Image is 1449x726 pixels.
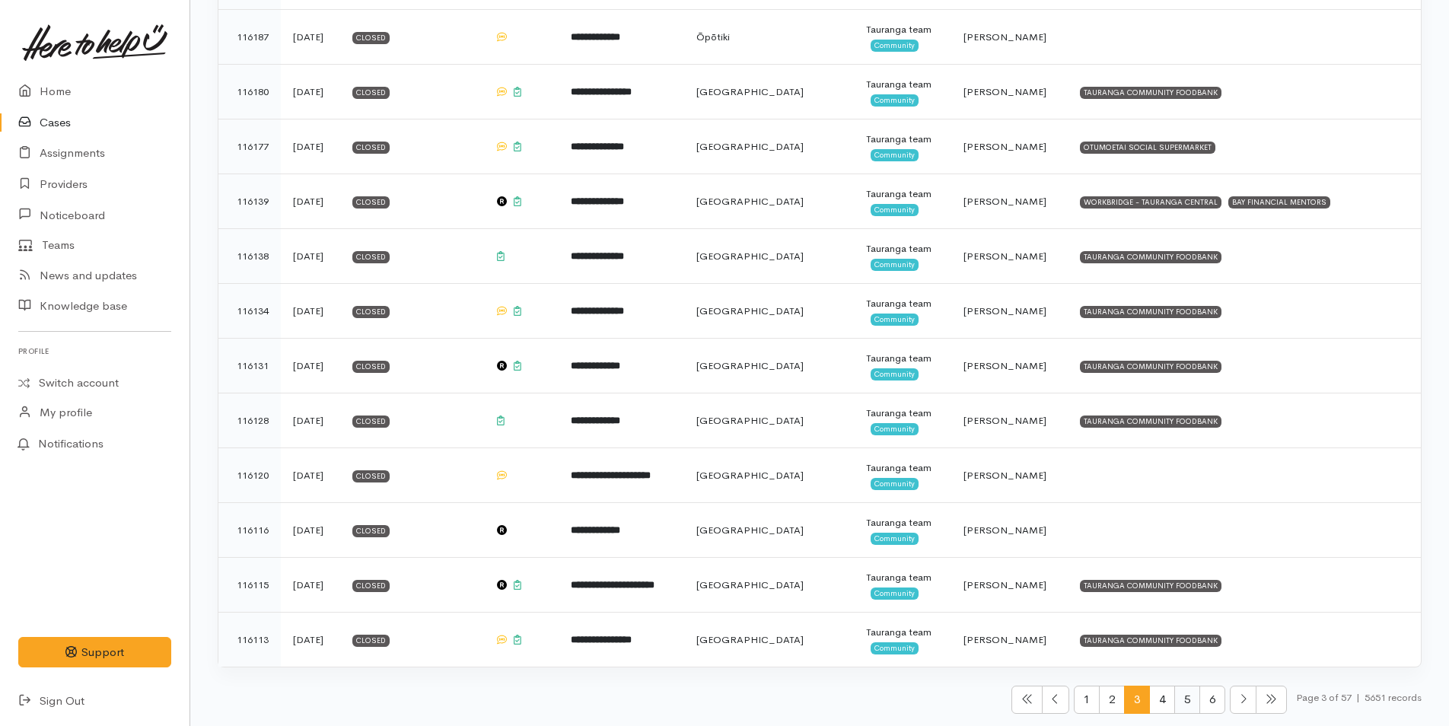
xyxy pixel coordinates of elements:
div: Closed [352,525,390,537]
td: [DATE] [281,503,340,558]
div: Closed [352,196,390,209]
span: | [1356,691,1360,704]
td: [DATE] [281,10,340,65]
div: OTUMOETAI SOCIAL SUPERMARKET [1080,142,1215,154]
li: First page [1011,686,1043,714]
div: Tauranga team [866,625,939,640]
span: [GEOGRAPHIC_DATA] [696,524,804,537]
span: Community [871,204,919,216]
div: Tauranga team [866,186,939,202]
span: [GEOGRAPHIC_DATA] [696,140,804,153]
div: Closed [352,87,390,99]
span: 2 [1099,686,1125,714]
td: 116128 [218,393,281,448]
button: Support [18,637,171,668]
div: Closed [352,470,390,482]
span: Community [871,587,919,600]
span: [PERSON_NAME] [963,524,1046,537]
span: 3 [1124,686,1150,714]
span: Community [871,149,919,161]
span: [PERSON_NAME] [963,578,1046,591]
td: [DATE] [281,339,340,393]
td: [DATE] [281,448,340,503]
span: [PERSON_NAME] [963,359,1046,372]
span: [GEOGRAPHIC_DATA] [696,195,804,208]
span: [PERSON_NAME] [963,469,1046,482]
span: Community [871,94,919,107]
div: Tauranga team [866,296,939,311]
td: 116138 [218,229,281,284]
td: [DATE] [281,613,340,667]
span: Ōpōtiki [696,30,730,43]
div: Tauranga team [866,351,939,366]
div: TAURANGA COMMUNITY FOODBANK [1080,361,1221,373]
div: Closed [352,361,390,373]
span: [GEOGRAPHIC_DATA] [696,359,804,372]
span: Community [871,40,919,52]
div: Tauranga team [866,22,939,37]
li: Previous page [1043,686,1068,714]
td: 116139 [218,174,281,229]
td: 116115 [218,558,281,613]
div: TAURANGA COMMUNITY FOODBANK [1080,635,1221,647]
div: BAY FINANCIAL MENTORS [1228,196,1330,209]
div: Closed [352,32,390,44]
span: [PERSON_NAME] [963,30,1046,43]
span: 4 [1149,686,1175,714]
span: 6 [1199,686,1225,714]
div: TAURANGA COMMUNITY FOODBANK [1080,416,1221,428]
div: Tauranga team [866,460,939,476]
div: Tauranga team [866,241,939,256]
td: 116180 [218,65,281,119]
td: 116131 [218,339,281,393]
span: [GEOGRAPHIC_DATA] [696,633,804,646]
div: Tauranga team [866,515,939,530]
div: Closed [352,251,390,263]
div: TAURANGA COMMUNITY FOODBANK [1080,580,1221,592]
div: Closed [352,416,390,428]
span: [PERSON_NAME] [963,140,1046,153]
span: [GEOGRAPHIC_DATA] [696,304,804,317]
li: Last page [1256,686,1287,714]
span: Community [871,423,919,435]
span: [GEOGRAPHIC_DATA] [696,85,804,98]
span: [GEOGRAPHIC_DATA] [696,250,804,263]
div: Closed [352,142,390,154]
li: Next page [1230,686,1256,714]
div: TAURANGA COMMUNITY FOODBANK [1080,87,1221,99]
h6: Profile [18,341,171,361]
span: [PERSON_NAME] [963,85,1046,98]
td: [DATE] [281,284,340,339]
td: [DATE] [281,229,340,284]
td: [DATE] [281,558,340,613]
span: [GEOGRAPHIC_DATA] [696,578,804,591]
span: 1 [1074,686,1100,714]
span: [PERSON_NAME] [963,304,1046,317]
span: Community [871,314,919,326]
td: 116177 [218,119,281,174]
span: [GEOGRAPHIC_DATA] [696,469,804,482]
span: 5 [1174,686,1200,714]
div: Closed [352,580,390,592]
div: Tauranga team [866,570,939,585]
div: TAURANGA COMMUNITY FOODBANK [1080,251,1221,263]
span: Community [871,642,919,654]
div: Closed [352,635,390,647]
td: [DATE] [281,393,340,448]
td: 116134 [218,284,281,339]
span: Community [871,533,919,545]
div: Tauranga team [866,132,939,147]
td: [DATE] [281,174,340,229]
div: TAURANGA COMMUNITY FOODBANK [1080,306,1221,318]
td: [DATE] [281,119,340,174]
span: Community [871,259,919,271]
div: Closed [352,306,390,318]
div: Tauranga team [866,406,939,421]
span: [PERSON_NAME] [963,633,1046,646]
div: WORKBRIDGE - TAURANGA CENTRAL [1080,196,1221,209]
td: 116120 [218,448,281,503]
span: Community [871,368,919,381]
td: 116116 [218,503,281,558]
span: [PERSON_NAME] [963,195,1046,208]
small: Page 3 of 57 5651 records [1296,686,1422,726]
